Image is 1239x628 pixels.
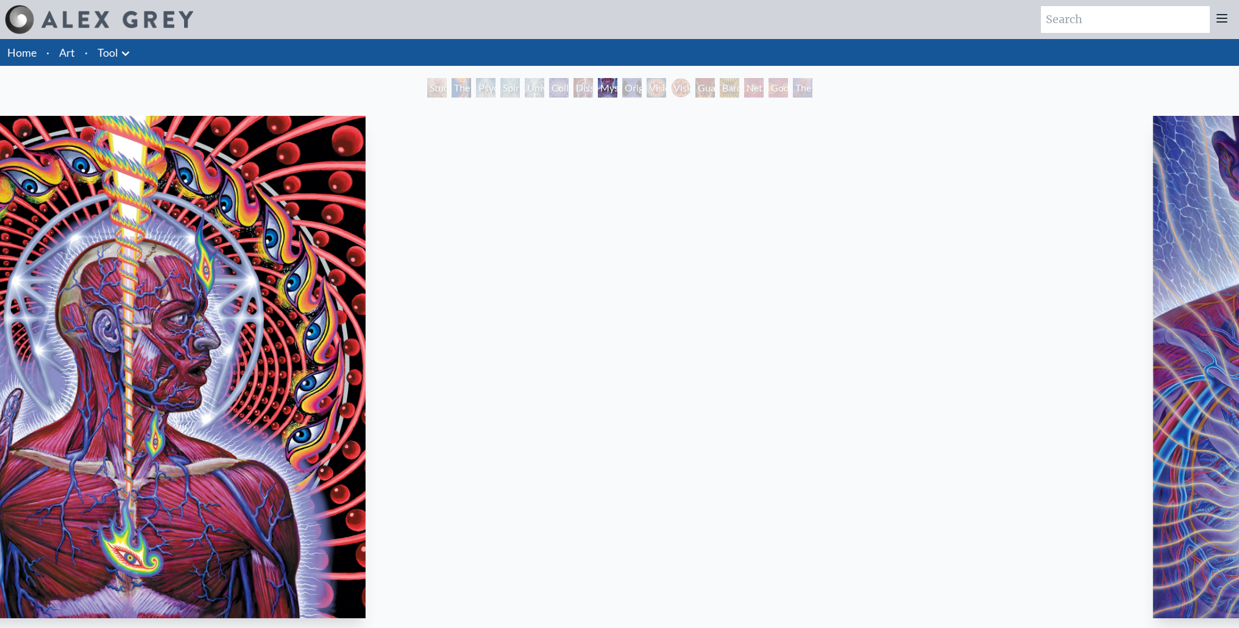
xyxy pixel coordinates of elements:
[720,78,739,98] div: Bardo Being
[59,44,75,61] a: Art
[7,46,37,59] a: Home
[500,78,520,98] div: Spiritual Energy System
[452,78,471,98] div: The Torch
[671,78,691,98] div: Vision Crystal Tondo
[525,78,544,98] div: Universal Mind Lattice
[744,78,764,98] div: Net of Being
[622,78,642,98] div: Original Face
[573,78,593,98] div: Dissectional Art for Tool's Lateralus CD
[1041,6,1210,33] input: Search
[98,44,118,61] a: Tool
[427,78,447,98] div: Study for the Great Turn
[549,78,569,98] div: Collective Vision
[793,78,812,98] div: The Great Turn
[41,39,54,66] li: ·
[598,78,617,98] div: Mystic Eye
[769,78,788,98] div: Godself
[80,39,93,66] li: ·
[695,78,715,98] div: Guardian of Infinite Vision
[476,78,495,98] div: Psychic Energy System
[647,78,666,98] div: Vision Crystal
